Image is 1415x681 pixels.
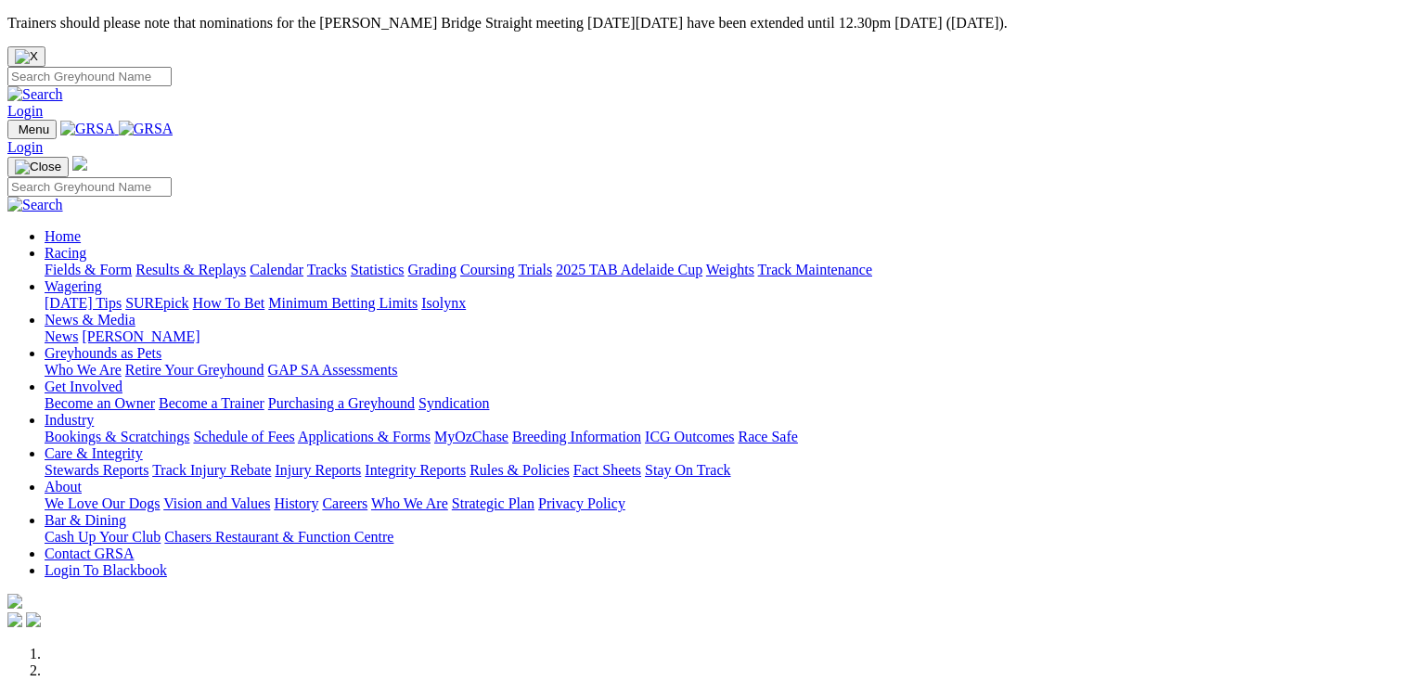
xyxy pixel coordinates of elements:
img: Search [7,86,63,103]
a: Schedule of Fees [193,429,294,444]
button: Close [7,46,45,67]
a: Grading [408,262,457,277]
a: Trials [518,262,552,277]
img: Search [7,197,63,213]
button: Toggle navigation [7,157,69,177]
a: 2025 TAB Adelaide Cup [556,262,702,277]
a: Results & Replays [135,262,246,277]
a: Industry [45,412,94,428]
a: Statistics [351,262,405,277]
a: Home [45,228,81,244]
a: Retire Your Greyhound [125,362,264,378]
a: Bar & Dining [45,512,126,528]
div: About [45,495,1408,512]
a: Injury Reports [275,462,361,478]
a: Who We Are [371,495,448,511]
a: Become a Trainer [159,395,264,411]
img: X [15,49,38,64]
a: Purchasing a Greyhound [268,395,415,411]
a: Chasers Restaurant & Function Centre [164,529,393,545]
button: Toggle navigation [7,120,57,139]
a: We Love Our Dogs [45,495,160,511]
a: Race Safe [738,429,797,444]
a: Track Injury Rebate [152,462,271,478]
a: Login To Blackbook [45,562,167,578]
a: About [45,479,82,495]
a: Racing [45,245,86,261]
a: SUREpick [125,295,188,311]
a: Rules & Policies [470,462,570,478]
img: Close [15,160,61,174]
a: Login [7,103,43,119]
a: Login [7,139,43,155]
a: [PERSON_NAME] [82,328,199,344]
a: News [45,328,78,344]
a: Calendar [250,262,303,277]
img: logo-grsa-white.png [7,594,22,609]
a: Tracks [307,262,347,277]
a: Stay On Track [645,462,730,478]
a: Bookings & Scratchings [45,429,189,444]
a: Care & Integrity [45,445,143,461]
a: Isolynx [421,295,466,311]
div: Get Involved [45,395,1408,412]
a: GAP SA Assessments [268,362,398,378]
div: Industry [45,429,1408,445]
div: Racing [45,262,1408,278]
p: Trainers should please note that nominations for the [PERSON_NAME] Bridge Straight meeting [DATE]... [7,15,1408,32]
span: Menu [19,122,49,136]
a: Contact GRSA [45,546,134,561]
a: Minimum Betting Limits [268,295,418,311]
a: Coursing [460,262,515,277]
a: Become an Owner [45,395,155,411]
a: Get Involved [45,379,122,394]
a: ICG Outcomes [645,429,734,444]
a: History [274,495,318,511]
a: Privacy Policy [538,495,625,511]
div: Greyhounds as Pets [45,362,1408,379]
a: Weights [706,262,754,277]
a: Cash Up Your Club [45,529,161,545]
a: How To Bet [193,295,265,311]
a: Wagering [45,278,102,294]
a: Strategic Plan [452,495,534,511]
a: Track Maintenance [758,262,872,277]
a: Applications & Forms [298,429,431,444]
a: Vision and Values [163,495,270,511]
a: Syndication [418,395,489,411]
a: Who We Are [45,362,122,378]
input: Search [7,67,172,86]
img: facebook.svg [7,612,22,627]
input: Search [7,177,172,197]
a: Fields & Form [45,262,132,277]
a: Greyhounds as Pets [45,345,161,361]
img: logo-grsa-white.png [72,156,87,171]
div: Bar & Dining [45,529,1408,546]
img: GRSA [119,121,174,137]
a: MyOzChase [434,429,508,444]
a: Stewards Reports [45,462,148,478]
a: News & Media [45,312,135,328]
a: Integrity Reports [365,462,466,478]
div: Wagering [45,295,1408,312]
a: [DATE] Tips [45,295,122,311]
a: Careers [322,495,367,511]
img: twitter.svg [26,612,41,627]
img: GRSA [60,121,115,137]
div: News & Media [45,328,1408,345]
a: Breeding Information [512,429,641,444]
div: Care & Integrity [45,462,1408,479]
a: Fact Sheets [573,462,641,478]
